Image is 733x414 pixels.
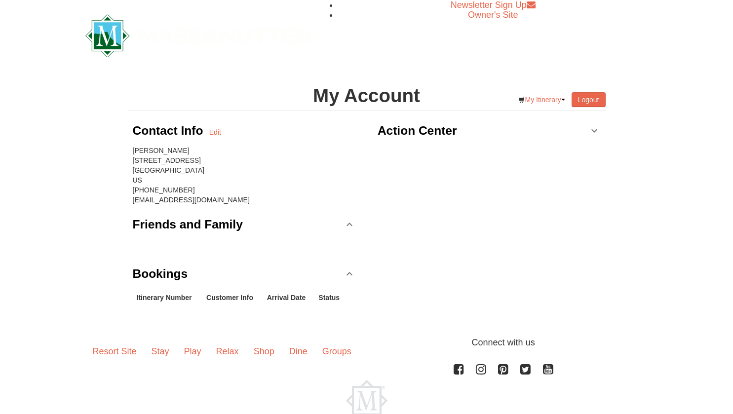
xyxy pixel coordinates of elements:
[85,336,648,349] p: Connect with us
[314,289,347,306] th: Status
[315,336,359,367] a: Groups
[85,23,311,46] a: Massanutten Resort
[85,336,144,367] a: Resort Site
[468,10,518,20] a: Owner's Site
[246,336,282,367] a: Shop
[263,289,315,306] th: Arrival Date
[512,92,572,107] a: My Itinerary
[133,210,356,239] a: Friends and Family
[572,92,606,107] button: Logout
[177,336,209,367] a: Play
[209,127,221,137] a: Edit
[282,336,315,367] a: Dine
[133,289,203,306] th: Itinerary Number
[378,121,457,141] h3: Action Center
[133,121,209,141] h3: Contact Info
[128,86,606,106] h1: My Account
[133,215,243,234] h3: Friends and Family
[378,116,601,146] a: Action Center
[85,14,311,57] img: Massanutten Resort Logo
[133,264,188,284] h3: Bookings
[202,289,263,306] th: Customer Info
[133,259,356,289] a: Bookings
[133,146,356,205] div: [PERSON_NAME] [STREET_ADDRESS] [GEOGRAPHIC_DATA] US [PHONE_NUMBER] [EMAIL_ADDRESS][DOMAIN_NAME]
[209,336,246,367] a: Relax
[144,336,177,367] a: Stay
